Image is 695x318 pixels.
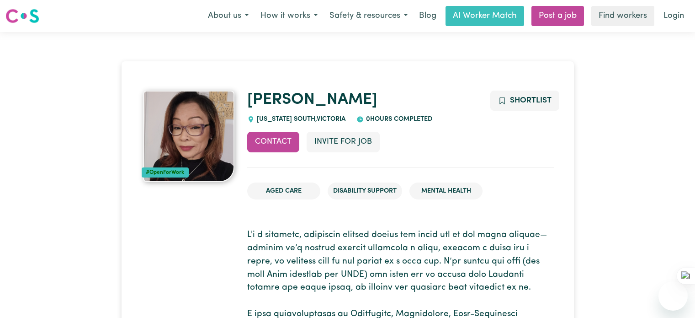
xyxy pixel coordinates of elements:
[531,6,584,26] a: Post a job
[5,5,39,27] a: Careseekers logo
[446,6,524,26] a: AI Worker Match
[247,132,299,152] button: Contact
[414,6,442,26] a: Blog
[409,183,483,200] li: Mental Health
[658,281,688,311] iframe: Button to launch messaging window
[324,6,414,26] button: Safety & resources
[490,91,559,111] button: Add to shortlist
[658,6,690,26] a: Login
[142,167,189,178] div: #OpenForWork
[255,6,324,26] button: How it works
[328,183,402,200] li: Disability Support
[255,116,345,123] span: [US_STATE] SOUTH , Victoria
[143,91,234,182] img: Wendy
[142,91,237,182] a: Wendy's profile picture'#OpenForWork
[5,8,39,24] img: Careseekers logo
[364,116,432,123] span: 0 hours completed
[247,92,377,108] a: [PERSON_NAME]
[307,132,380,152] button: Invite for Job
[202,6,255,26] button: About us
[247,183,320,200] li: Aged Care
[591,6,654,26] a: Find workers
[510,97,552,104] span: Shortlist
